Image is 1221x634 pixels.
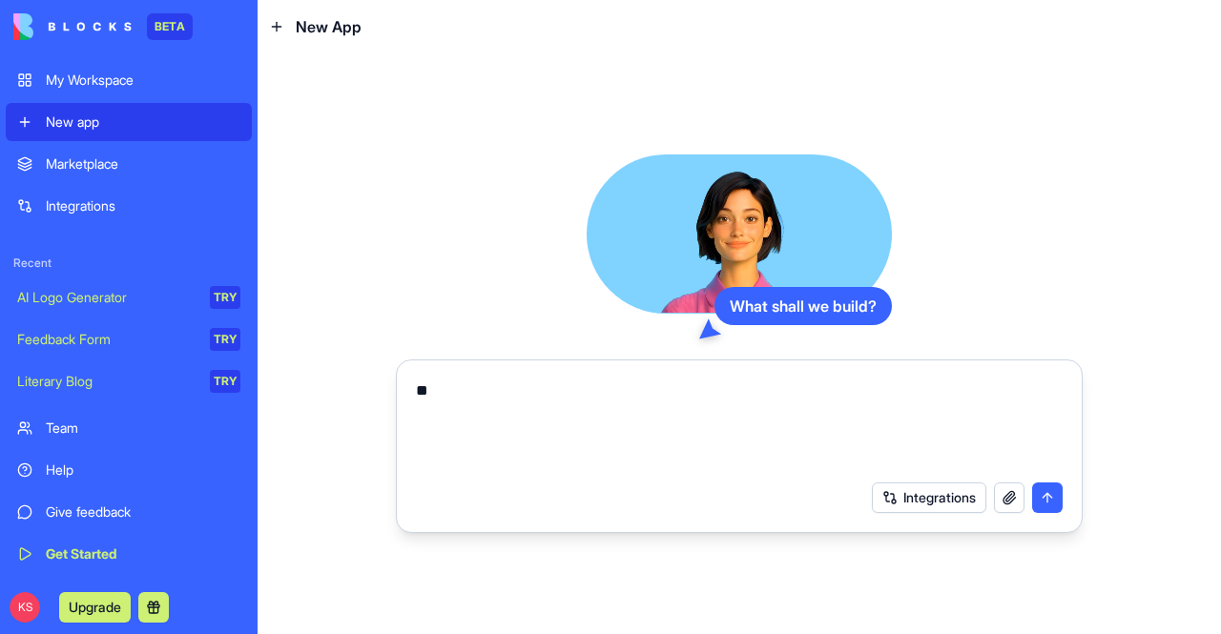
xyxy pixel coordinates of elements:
div: Get Started [46,544,240,563]
img: logo [13,13,132,40]
div: Marketplace [46,154,240,174]
div: Give feedback [46,502,240,522]
a: BETA [13,13,193,40]
div: Team [46,419,240,438]
div: AI Logo Generator [17,288,197,307]
a: Team [6,409,252,447]
a: Integrations [6,187,252,225]
a: Literary BlogTRY [6,362,252,400]
div: TRY [210,286,240,309]
div: My Workspace [46,71,240,90]
a: Marketplace [6,145,252,183]
div: Literary Blog [17,372,197,391]
a: Get Started [6,535,252,573]
span: New App [296,15,362,38]
div: Integrations [46,196,240,215]
div: BETA [147,13,193,40]
a: Upgrade [59,597,131,616]
div: New app [46,112,240,132]
div: What shall we build? [714,287,892,325]
div: TRY [210,328,240,351]
span: Recent [6,256,252,271]
a: Give feedback [6,493,252,531]
a: Feedback FormTRY [6,320,252,358]
button: Upgrade [59,592,131,623]
a: AI Logo GeneratorTRY [6,278,252,317]
a: New app [6,103,252,141]
a: Help [6,451,252,489]
span: KS [10,592,40,623]
div: Feedback Form [17,330,197,349]
div: TRY [210,370,240,393]
button: Integrations [872,482,986,513]
div: Help [46,460,240,480]
a: My Workspace [6,61,252,99]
